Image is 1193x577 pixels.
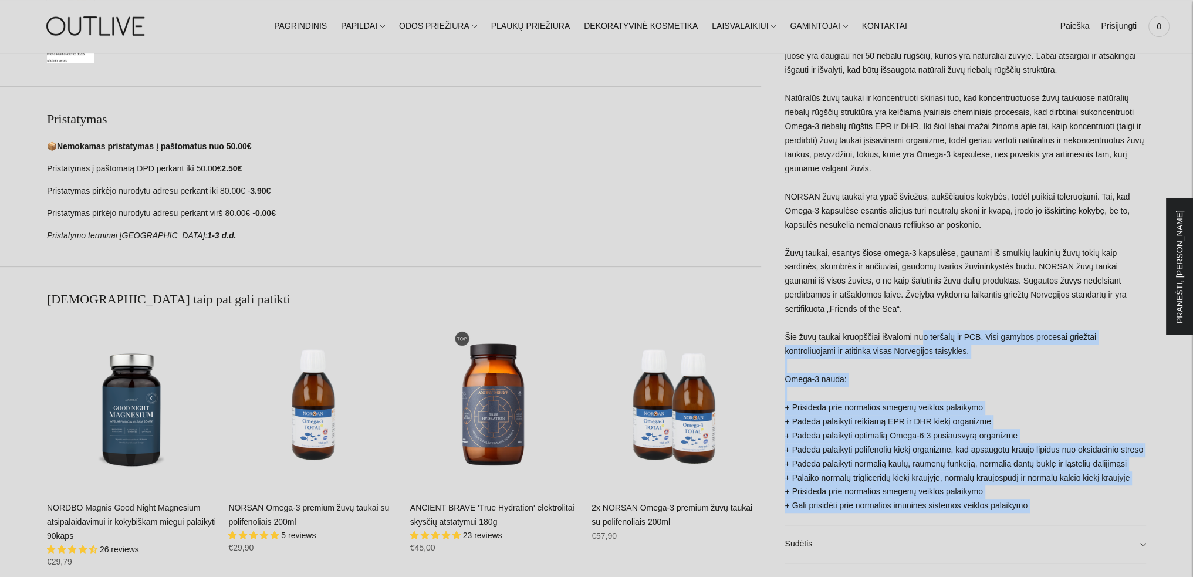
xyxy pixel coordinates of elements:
[1101,14,1137,39] a: Prisijungti
[250,186,271,195] strong: 3.90€
[255,208,276,218] strong: 0.00€
[785,525,1146,563] a: Sudėtis
[281,531,316,540] span: 5 reviews
[410,543,435,552] span: €45,00
[228,531,281,540] span: 5.00 stars
[228,503,389,527] a: NORSAN Omega-3 premium žuvų taukai su polifenoliais 200ml
[47,557,72,566] span: €29,79
[584,14,698,39] a: DEKORATYVINĖ KOSMETIKA
[228,543,254,552] span: €29,90
[47,207,761,221] p: Pristatymas pirkėjo nurodytu adresu perkant virš 80.00€ -
[341,14,385,39] a: PAPILDAI
[228,320,398,490] a: NORSAN Omega-3 premium žuvų taukai su polifenoliais 200ml
[47,140,761,154] p: 📦
[410,503,574,527] a: ANCIENT BRAVE 'True Hydration' elektrolitai skysčių atstatymui 180g
[1060,14,1089,39] a: Paieška
[57,141,251,151] strong: Nemokamas pristatymas į paštomatus nuo 50.00€
[790,14,847,39] a: GAMINTOJAI
[410,531,463,540] span: 4.87 stars
[592,531,617,541] span: €57,90
[274,14,327,39] a: PAGRINDINIS
[47,320,217,490] a: NORDBO Magnis Good Night Magnesium atsipalaidavimui ir kokybiškam miegui palaikyti 90kaps
[410,320,580,490] a: ANCIENT BRAVE 'True Hydration' elektrolitai skysčių atstatymui 180g
[1151,18,1167,35] span: 0
[592,320,761,490] a: 2x NORSAN Omega-3 premium žuvų taukai su polifenoliais 200ml
[463,531,502,540] span: 23 reviews
[1148,14,1170,39] a: 0
[47,503,216,541] a: NORDBO Magnis Good Night Magnesium atsipalaidavimui ir kokybiškam miegui palaikyti 90kaps
[221,164,242,173] strong: 2.50€
[399,14,477,39] a: ODOS PRIEŽIŪRA
[47,291,761,308] h2: [DEMOGRAPHIC_DATA] taip pat gali patikti
[785,35,1146,525] div: Omega-3 kapsulėse yra natūralūs smulkios žuvies taukai. Jie yra ne koncentruoti, būtent dėl to ju...
[47,545,100,554] span: 4.65 stars
[207,231,236,240] strong: 1-3 d.d.
[23,6,170,46] img: OUTLIVE
[47,162,761,176] p: Pristatymas į paštomatą DPD perkant iki 50.00€
[47,231,207,240] em: Pristatymo terminai [GEOGRAPHIC_DATA]:
[47,184,761,198] p: Pristatymas pirkėjo nurodytu adresu perkant iki 80.00€ -
[47,110,761,128] h2: Pristatymas
[491,14,570,39] a: PLAUKŲ PRIEŽIŪRA
[100,545,139,554] span: 26 reviews
[592,503,752,527] a: 2x NORSAN Omega-3 premium žuvų taukai su polifenoliais 200ml
[862,14,907,39] a: KONTAKTAI
[712,14,776,39] a: LAISVALAIKIUI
